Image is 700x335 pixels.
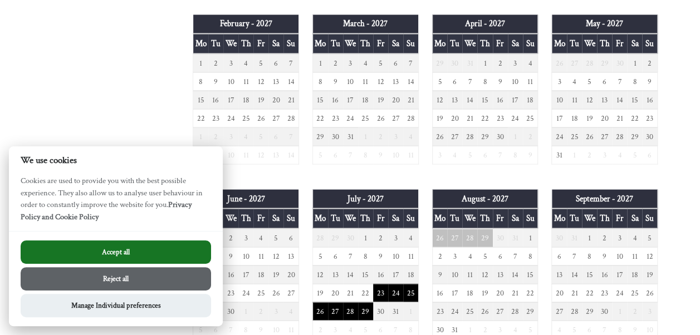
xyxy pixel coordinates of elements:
[508,127,523,145] td: 1
[208,145,223,164] td: 9
[403,53,418,72] td: 7
[462,127,477,145] td: 28
[597,33,612,53] th: Th
[447,127,462,145] td: 27
[268,208,283,228] th: Sa
[447,53,462,72] td: 30
[403,228,418,247] td: 4
[253,208,268,228] th: Fr
[373,247,388,265] td: 9
[612,208,627,228] th: Fr
[597,208,612,228] th: Th
[642,33,657,53] th: Su
[432,14,538,33] th: April - 2027
[567,53,582,72] td: 27
[388,145,403,164] td: 10
[358,145,373,164] td: 8
[238,208,253,228] th: Th
[312,127,327,145] td: 29
[358,265,373,283] td: 15
[328,247,343,265] td: 6
[642,127,657,145] td: 30
[223,72,238,90] td: 10
[253,247,268,265] td: 11
[462,72,477,90] td: 7
[552,53,567,72] td: 26
[238,145,253,164] td: 11
[508,228,523,247] td: 31
[343,90,358,109] td: 17
[447,228,462,247] td: 27
[312,145,327,164] td: 5
[642,53,657,72] td: 2
[477,228,492,247] td: 29
[238,33,253,53] th: Th
[373,72,388,90] td: 12
[343,33,358,53] th: We
[253,33,268,53] th: Fr
[493,228,508,247] td: 30
[358,127,373,145] td: 1
[343,208,358,228] th: We
[343,145,358,164] td: 7
[358,208,373,228] th: Th
[268,109,283,127] td: 27
[238,90,253,109] td: 18
[493,127,508,145] td: 30
[358,228,373,247] td: 1
[328,265,343,283] td: 13
[343,247,358,265] td: 7
[567,127,582,145] td: 25
[283,53,298,72] td: 7
[312,72,327,90] td: 8
[597,53,612,72] td: 29
[388,127,403,145] td: 3
[253,127,268,145] td: 5
[432,33,447,53] th: Mo
[552,14,658,33] th: May - 2027
[477,33,492,53] th: Th
[493,145,508,164] td: 7
[208,109,223,127] td: 23
[268,228,283,247] td: 5
[627,109,642,127] td: 22
[328,72,343,90] td: 9
[642,247,657,265] td: 12
[312,228,327,247] td: 28
[253,109,268,127] td: 26
[388,228,403,247] td: 3
[627,33,642,53] th: Sa
[477,127,492,145] td: 29
[552,247,567,265] td: 6
[238,247,253,265] td: 10
[523,90,538,109] td: 18
[462,145,477,164] td: 5
[432,247,447,265] td: 2
[523,228,538,247] td: 1
[223,90,238,109] td: 17
[493,90,508,109] td: 16
[567,90,582,109] td: 11
[612,109,627,127] td: 21
[552,189,658,208] th: September - 2027
[403,208,418,228] th: Su
[462,247,477,265] td: 4
[642,228,657,247] td: 5
[268,145,283,164] td: 13
[582,127,597,145] td: 26
[343,265,358,283] td: 14
[493,33,508,53] th: Fr
[567,72,582,90] td: 4
[373,90,388,109] td: 19
[388,247,403,265] td: 10
[268,53,283,72] td: 6
[253,228,268,247] td: 4
[627,228,642,247] td: 4
[567,208,582,228] th: Tu
[523,247,538,265] td: 8
[373,109,388,127] td: 26
[627,90,642,109] td: 15
[552,33,567,53] th: Mo
[403,72,418,90] td: 14
[268,72,283,90] td: 13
